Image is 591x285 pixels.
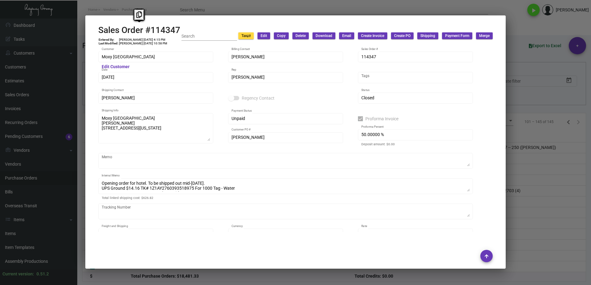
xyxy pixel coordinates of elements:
mat-hint: Edit Customer [102,64,130,69]
td: Entered By: [98,38,119,42]
span: Delete [295,33,306,39]
button: Edit [257,32,270,39]
span: Edit [261,33,267,39]
span: Unpaid [232,116,245,121]
span: Create PO [394,33,410,39]
button: Copy [274,32,289,39]
button: Shipping [417,32,438,39]
span: Merge [479,33,490,39]
span: Download [316,33,332,39]
button: Delete [292,32,309,39]
span: Proforma Invoice [365,115,398,122]
td: Last Modified: [98,42,119,45]
td: [PERSON_NAME] [DATE] 4:15 PM [119,38,168,42]
button: Payment Form [442,32,472,39]
button: Create PO [391,32,414,39]
mat-hint: Total linked shipping cost: $626.82 [102,196,153,200]
div: Current version: [2,271,34,277]
i: Copy [136,11,142,18]
span: Closed [361,95,374,100]
span: Shipping [420,33,435,39]
span: Create Invoice [361,33,384,39]
button: Tax [238,32,254,39]
span: Email [342,33,351,39]
button: Email [339,32,354,39]
button: Merge [476,32,493,39]
button: Create Invoice [358,32,387,39]
div: 0.51.2 [36,271,49,277]
span: Copy [277,33,286,39]
td: [PERSON_NAME] [DATE] 10:58 PM [119,42,168,45]
h2: Sales Order #114347 [98,25,180,35]
span: Regency Contact [242,94,274,102]
mat-hint: Deposit amount: $0.00 [361,142,395,146]
span: Payment Form [445,33,469,39]
button: Download [313,32,335,39]
span: Tax [241,33,251,39]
